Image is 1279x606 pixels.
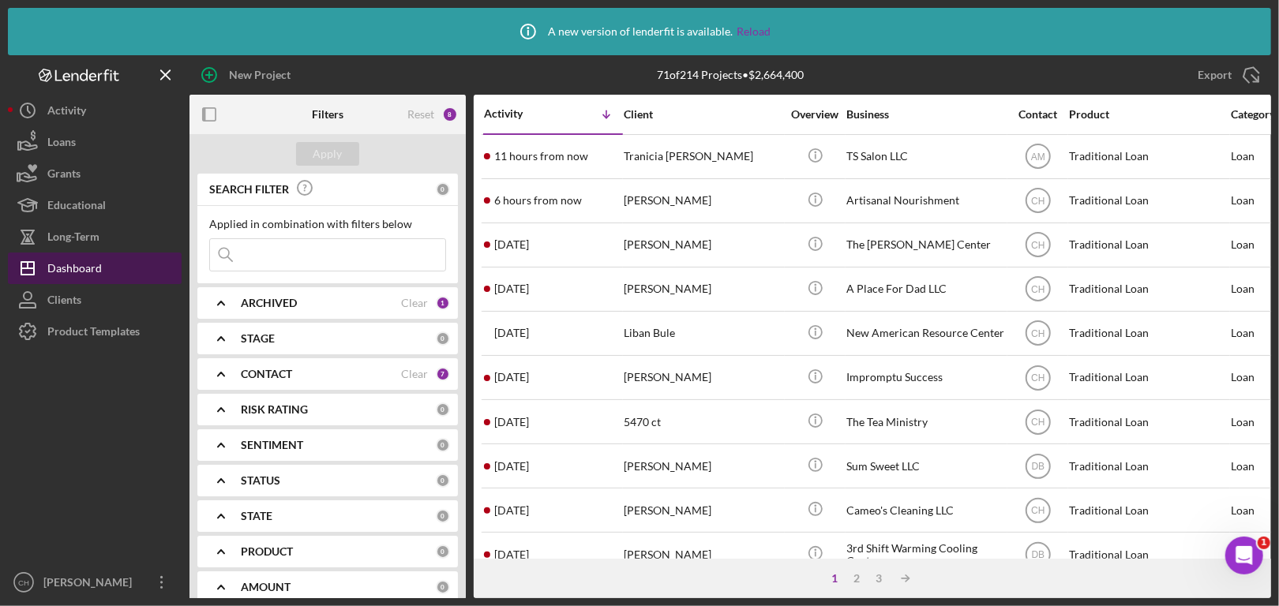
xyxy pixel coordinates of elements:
div: Traditional Loan [1069,268,1227,310]
button: Clients [8,284,182,316]
time: 2025-08-07 20:11 [494,460,529,473]
div: Traditional Loan [1069,136,1227,178]
button: Export [1182,59,1271,91]
div: Traditional Loan [1069,357,1227,398]
div: 0 [436,402,450,417]
div: Overview [786,108,845,121]
div: Traditional Loan [1069,312,1227,354]
time: 2025-08-11 22:59 [494,150,588,163]
time: 2025-08-08 18:46 [494,327,529,339]
div: 0 [436,509,450,523]
b: STAGE [241,332,275,345]
div: Artisanal Nourishment [846,180,1004,222]
div: Educational [47,189,106,225]
div: [PERSON_NAME] [624,224,782,266]
div: Traditional Loan [1069,180,1227,222]
div: Sum Sweet LLC [846,445,1004,487]
b: STATUS [241,474,280,487]
text: DB [1031,461,1045,472]
div: 2 [846,572,868,585]
div: [PERSON_NAME] [624,357,782,398]
div: Traditional Loan [1069,489,1227,531]
div: The Tea Ministry [846,401,1004,443]
time: 2025-08-08 03:13 [494,416,529,428]
div: [PERSON_NAME] [624,445,782,487]
a: Educational [8,189,182,221]
div: Client [624,108,782,121]
div: A Place For Dad LLC [846,268,1004,310]
b: CONTACT [241,368,292,380]
div: 7 [436,367,450,381]
time: 2025-08-09 04:20 [494,282,529,295]
b: STATE [241,510,272,522]
div: Clear [401,368,428,380]
div: Activity [47,95,86,130]
b: RISK RATING [241,403,308,416]
button: Apply [296,142,359,166]
div: Tranicia [PERSON_NAME] [624,136,782,178]
div: Traditional Loan [1069,401,1227,443]
div: Traditional Loan [1069,533,1227,575]
div: Business [846,108,1004,121]
div: Product Templates [47,316,140,351]
b: SEARCH FILTER [209,183,289,196]
div: Loans [47,126,76,162]
div: Impromptu Success [846,357,1004,398]
div: [PERSON_NAME] [624,533,782,575]
time: 2025-08-07 15:15 [494,504,529,517]
text: AM [1031,151,1045,163]
div: Clients [47,284,81,320]
div: 5470 ct [624,401,782,443]
div: [PERSON_NAME] [624,489,782,531]
div: 3rd Shift Warming Cooling Center [846,533,1004,575]
div: Cameo's Cleaning LLC [846,489,1004,531]
iframe: Intercom live chat [1225,537,1263,574]
b: Filters [312,108,343,121]
div: 0 [436,473,450,488]
text: CH [1031,372,1045,383]
time: 2025-08-09 14:11 [494,238,529,251]
div: Long-Term [47,221,99,256]
div: Export [1198,59,1232,91]
div: TS Salon LLC [846,136,1004,178]
div: Reset [407,108,434,121]
span: 1 [1258,537,1270,549]
button: Product Templates [8,316,182,347]
button: Grants [8,158,182,189]
div: 0 [436,438,450,452]
text: DB [1031,549,1045,560]
div: Dashboard [47,252,102,288]
b: ARCHIVED [241,297,297,309]
a: Reload [737,25,771,38]
b: SENTIMENT [241,439,303,451]
button: Activity [8,95,182,126]
div: Product [1069,108,1227,121]
button: Loans [8,126,182,158]
div: Applied in combination with filters below [209,218,446,230]
div: 0 [436,331,450,346]
div: Traditional Loan [1069,445,1227,487]
time: 2025-08-08 15:06 [494,371,529,383]
div: [PERSON_NAME] [624,268,782,310]
div: Liban Bule [624,312,782,354]
div: The [PERSON_NAME] Center [846,224,1004,266]
div: 3 [868,572,890,585]
text: CH [1031,240,1045,251]
div: 0 [436,580,450,594]
div: Apply [313,142,343,166]
a: Dashboard [8,252,182,284]
div: New Project [229,59,291,91]
div: A new version of lenderfit is available. [508,12,771,51]
button: CH[PERSON_NAME] [8,567,182,598]
button: Long-Term [8,221,182,252]
text: CH [18,578,29,587]
div: [PERSON_NAME] [624,180,782,222]
div: 0 [436,544,450,559]
button: New Project [189,59,306,91]
div: [PERSON_NAME] [39,567,142,602]
div: 71 of 214 Projects • $2,664,400 [657,69,804,81]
